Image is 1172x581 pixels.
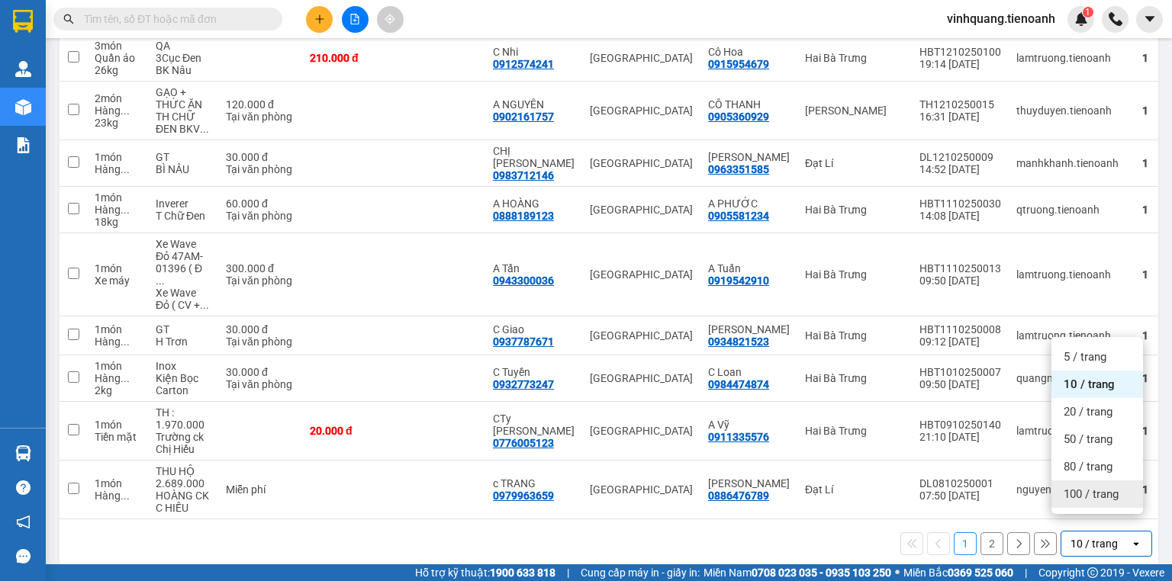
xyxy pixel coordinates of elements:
div: A PHƯỚC [708,197,790,210]
div: thuyduyen.tienoanh [1016,104,1127,117]
div: THU HỘ 2.689.000 [156,465,211,490]
div: [GEOGRAPHIC_DATA] [590,372,693,384]
div: [GEOGRAPHIC_DATA] [590,204,693,216]
span: message [16,549,31,563]
div: 1 món [95,262,140,274]
div: Miễn phí [226,483,295,496]
div: 0979963659 [493,490,554,502]
img: logo-vxr [13,10,33,33]
div: 300.000 đ [226,262,295,274]
button: file-add [342,6,369,33]
sup: 1 [1083,7,1093,18]
div: A Vỹ [708,419,790,431]
svg: open [1130,538,1142,550]
strong: 0708 023 035 - 0935 103 250 [752,567,891,579]
div: 26 kg [95,64,140,76]
div: 0937787671 [493,335,554,348]
div: TH : 1.970.000 [156,406,211,431]
div: 14:08 [DATE] [919,210,1001,222]
div: [GEOGRAPHIC_DATA] [590,483,693,496]
div: 21:10 [DATE] [919,431,1001,443]
div: 120.000 đ [226,98,295,111]
div: 07:50 [DATE] [919,490,1001,502]
span: | [1025,564,1027,581]
div: 1 món [95,360,140,372]
span: 100 / trang [1064,486,1119,502]
div: 09:50 [DATE] [919,274,1001,287]
div: Xe Wave Đỏ ( CV + BH) [156,287,211,311]
div: [GEOGRAPHIC_DATA] [590,104,693,117]
div: [GEOGRAPHIC_DATA] [590,52,693,64]
div: TH1210250015 [919,98,1001,111]
span: search [63,14,74,24]
div: QA [156,40,211,52]
div: CHỊ XUÂN [493,145,575,169]
div: 60.000 đ [226,197,295,210]
div: T Chữ Đen [156,210,211,222]
button: plus [306,6,333,33]
div: A Tuấn [708,262,790,274]
div: [GEOGRAPHIC_DATA] [590,329,693,342]
span: ... [121,490,130,502]
div: Đạt Lí [805,157,904,169]
div: Đạt Lí [805,483,904,496]
div: GT [156,151,211,163]
div: 0932773247 [493,378,554,390]
span: ... [121,335,130,348]
span: | [567,564,569,581]
div: 0983712146 [493,169,554,181]
span: Miền Bắc [903,564,1013,581]
span: copyright [1087,567,1098,578]
div: c TRANG [493,477,575,490]
div: 2 kg [95,384,140,396]
div: HBT1110250013 [919,262,1001,274]
div: C Nguyệt [708,323,790,335]
input: Tìm tên, số ĐT hoặc mã đơn [84,11,264,27]
span: vinhquang.tienoanh [935,9,1067,28]
div: 0902161757 [493,111,554,123]
div: C Loan [708,366,790,378]
div: Chú Hùng [708,151,790,163]
span: Miền Nam [704,564,891,581]
span: 5 / trang [1064,349,1106,364]
div: 0776005123 [493,437,554,449]
div: C Nhi [493,46,575,58]
button: caret-down [1136,6,1163,33]
div: [GEOGRAPHIC_DATA] [590,425,693,437]
strong: 1900 633 818 [490,567,555,579]
div: 1 món [95,419,140,431]
div: Inverer [156,197,211,210]
div: HBT1110250030 [919,197,1001,210]
span: caret-down [1143,12,1157,26]
div: 0911335576 [708,431,769,443]
div: HBT1010250007 [919,366,1001,378]
div: 3 món [95,40,140,52]
div: 09:50 [DATE] [919,378,1001,390]
ul: Menu [1051,337,1143,514]
img: icon-new-feature [1074,12,1088,26]
div: 19:14 [DATE] [919,58,1001,70]
div: 0963351585 [708,163,769,175]
div: Trường ck Chị Hiếu [156,431,211,455]
div: lamtruong.tienoanh [1016,329,1127,342]
div: quangnhat.tienoanh [1016,372,1127,384]
span: Cung cấp máy in - giấy in: [581,564,700,581]
img: warehouse-icon [15,61,31,77]
span: question-circle [16,480,31,495]
div: 0888189123 [493,210,554,222]
div: lamtruong.tienoanh [1016,425,1127,437]
div: Xe máy [95,274,140,287]
div: 0919542910 [708,274,769,287]
span: ... [121,104,130,117]
div: nguyenhoang.tienoanh [1016,483,1127,496]
div: HBT1210250100 [919,46,1001,58]
span: 1 [1085,7,1090,18]
button: aim [377,6,404,33]
div: 0984474874 [708,378,769,390]
div: 0905581234 [708,210,769,222]
img: warehouse-icon [15,445,31,461]
span: ... [121,204,130,216]
div: DL1210250009 [919,151,1001,163]
span: plus [314,14,325,24]
span: file-add [349,14,360,24]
